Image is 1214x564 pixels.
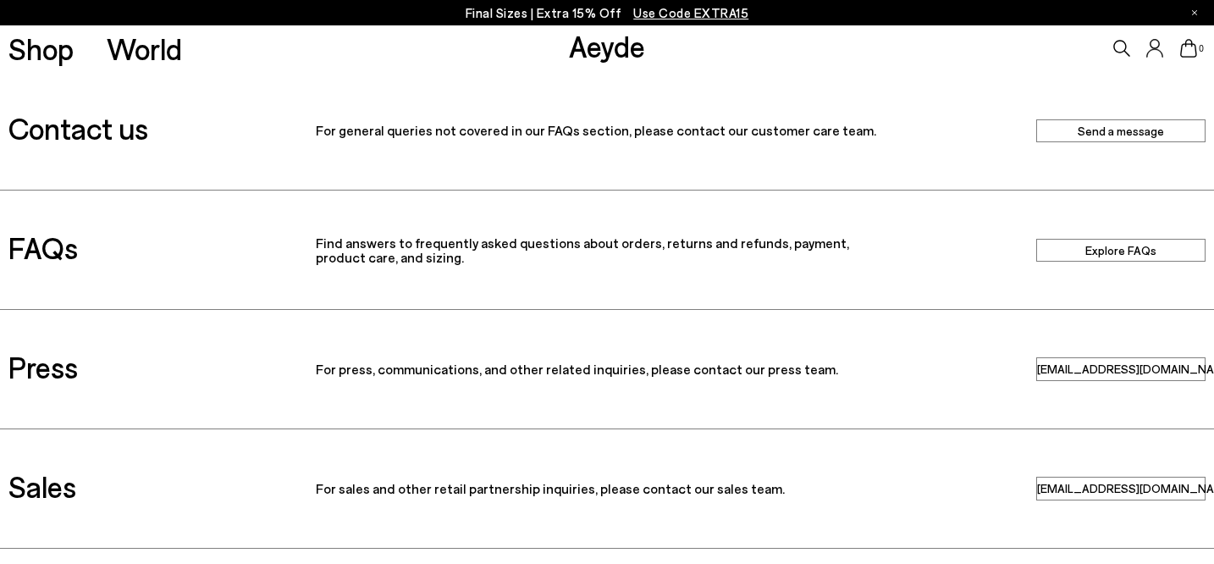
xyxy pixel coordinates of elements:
[1036,357,1206,380] a: press@aeyde.com
[8,34,74,64] a: Shop
[1197,44,1206,53] span: 0
[633,5,748,20] span: Navigate to /collections/ss25-final-sizes
[466,3,749,24] p: Final Sizes | Extra 15% Off
[107,34,182,64] a: World
[1036,119,1206,142] a: Send a message
[1036,477,1206,500] a: sales@aeyde.com
[569,28,645,64] a: Aeyde
[1180,39,1197,58] a: 0
[316,235,897,265] p: Find answers to frequently asked questions about orders, returns and refunds, payment, product ca...
[1036,239,1206,262] a: Explore FAQs
[316,362,897,377] p: For press, communications, and other related inquiries, please contact our press team.
[316,123,897,138] p: For general queries not covered in our FAQs section, please contact our customer care team.
[316,481,897,496] p: For sales and other retail partnership inquiries, please contact our sales team.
